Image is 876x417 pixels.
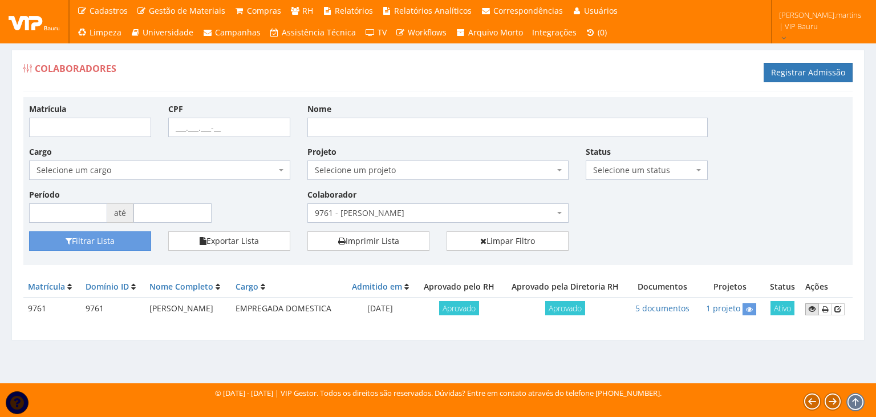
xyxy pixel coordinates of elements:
label: CPF [168,103,183,115]
th: Documentos [628,276,696,298]
th: Aprovado pelo RH [416,276,502,298]
a: TV [360,22,391,43]
span: Workflows [408,27,447,38]
label: Período [29,189,60,201]
th: Status [764,276,801,298]
span: Integrações [532,27,577,38]
a: Imprimir Lista [307,231,429,251]
img: logo [9,13,60,30]
span: Relatórios [335,5,373,16]
label: Nome [307,103,331,115]
span: Arquivo Morto [468,27,523,38]
span: [PERSON_NAME].martins | VIP Bauru [779,9,861,32]
span: Limpeza [90,27,121,38]
span: TV [378,27,387,38]
span: 9761 - ADRIANA SILVA DO NASCIMENTO PIRES [315,207,554,219]
span: Universidade [143,27,193,38]
span: Relatórios Analíticos [394,5,472,16]
span: Selecione um projeto [315,165,554,176]
span: Selecione um cargo [29,161,290,180]
span: Correspondências [493,5,563,16]
a: Domínio ID [86,281,129,292]
td: [DATE] [344,298,416,320]
span: Usuários [584,5,618,16]
a: Registrar Admissão [764,63,853,82]
button: Exportar Lista [168,231,290,251]
a: Matrícula [28,281,65,292]
span: Compras [247,5,281,16]
span: RH [302,5,313,16]
span: Selecione um projeto [307,161,569,180]
td: [PERSON_NAME] [145,298,231,320]
label: Colaborador [307,189,356,201]
th: Ações [801,276,853,298]
a: (0) [581,22,612,43]
div: © [DATE] - [DATE] | VIP Gestor. Todos os direitos são reservados. Dúvidas? Entre em contato atrav... [215,388,662,399]
label: Cargo [29,146,52,158]
button: Filtrar Lista [29,231,151,251]
span: Colaboradores [35,62,116,75]
label: Projeto [307,146,336,158]
span: Gestão de Materiais [149,5,225,16]
span: Assistência Técnica [282,27,356,38]
span: Aprovado [439,301,479,315]
span: Cadastros [90,5,128,16]
span: Selecione um cargo [36,165,276,176]
a: 1 projeto [706,303,740,314]
td: EMPREGADA DOMESTICA [231,298,344,320]
span: 9761 - ADRIANA SILVA DO NASCIMENTO PIRES [307,203,569,223]
th: Projetos [696,276,764,298]
a: Universidade [126,22,198,43]
a: Integrações [528,22,581,43]
span: até [107,203,133,223]
a: Arquivo Morto [451,22,528,43]
span: Selecione um status [593,165,693,176]
label: Matrícula [29,103,66,115]
a: Limpeza [72,22,126,43]
span: (0) [598,27,607,38]
label: Status [586,146,611,158]
a: Admitido em [352,281,402,292]
span: Aprovado [545,301,585,315]
a: Nome Completo [149,281,213,292]
a: Assistência Técnica [265,22,361,43]
span: Campanhas [215,27,261,38]
span: Ativo [770,301,794,315]
td: 9761 [81,298,145,320]
a: Workflows [391,22,452,43]
a: 5 documentos [635,303,690,314]
th: Aprovado pela Diretoria RH [502,276,628,298]
input: ___.___.___-__ [168,118,290,137]
a: Cargo [236,281,258,292]
td: 9761 [23,298,81,320]
a: Limpar Filtro [447,231,569,251]
span: Selecione um status [586,161,708,180]
a: Campanhas [198,22,265,43]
